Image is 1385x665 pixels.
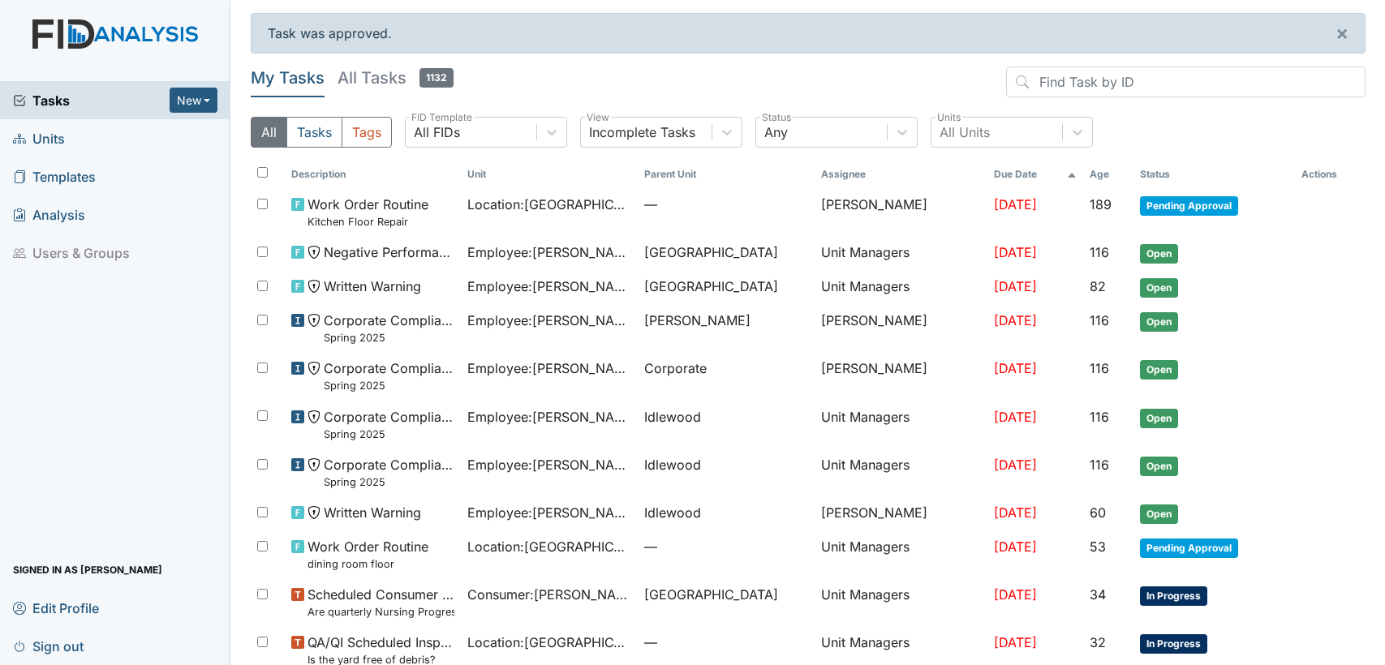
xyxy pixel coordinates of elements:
[1140,504,1178,524] span: Open
[13,633,84,659] span: Sign out
[764,122,788,142] div: Any
[644,537,808,556] span: —
[994,196,1037,212] span: [DATE]
[815,236,987,270] td: Unit Managers
[1090,586,1106,603] span: 34
[644,455,701,474] span: Idlewood
[13,595,99,620] span: Edit Profile
[1140,244,1178,264] span: Open
[414,122,460,142] div: All FIDs
[467,503,631,522] span: Employee : [PERSON_NAME]
[257,167,268,178] input: Toggle All Rows Selected
[308,556,428,572] small: dining room floor
[1140,312,1178,332] span: Open
[994,586,1037,603] span: [DATE]
[13,91,170,110] a: Tasks
[324,503,421,522] span: Written Warning
[342,117,392,148] button: Tags
[1090,278,1106,294] span: 82
[324,277,421,296] span: Written Warning
[1090,634,1106,650] span: 32
[1140,457,1178,476] span: Open
[1140,360,1178,380] span: Open
[1319,14,1365,53] button: ×
[815,448,987,496] td: Unit Managers
[467,585,631,604] span: Consumer : [PERSON_NAME]
[638,161,815,188] th: Toggle SortBy
[1090,409,1109,425] span: 116
[1140,634,1207,654] span: In Progress
[338,66,454,89] h5: All Tasks
[815,304,987,352] td: [PERSON_NAME]
[13,557,162,582] span: Signed in as [PERSON_NAME]
[1133,161,1295,188] th: Toggle SortBy
[1090,538,1106,555] span: 53
[324,378,455,393] small: Spring 2025
[1140,196,1238,216] span: Pending Approval
[1090,457,1109,473] span: 116
[644,585,778,604] span: [GEOGRAPHIC_DATA]
[251,13,1366,54] div: Task was approved.
[994,504,1037,521] span: [DATE]
[324,330,455,345] small: Spring 2025
[467,455,631,474] span: Employee : [PERSON_NAME], Janical
[994,278,1037,294] span: [DATE]
[13,126,65,151] span: Units
[815,530,987,578] td: Unit Managers
[251,66,325,89] h5: My Tasks
[644,195,808,214] span: —
[13,164,96,189] span: Templates
[467,537,631,556] span: Location : [GEOGRAPHIC_DATA]
[815,578,987,626] td: Unit Managers
[815,352,987,400] td: [PERSON_NAME]
[1083,161,1133,188] th: Toggle SortBy
[308,585,455,620] span: Scheduled Consumer Chart Review Are quarterly Nursing Progress Notes/Visual Assessments completed...
[286,117,342,148] button: Tasks
[1295,161,1366,188] th: Actions
[308,214,428,230] small: Kitchen Floor Repair
[994,312,1037,328] span: [DATE]
[1336,21,1348,45] span: ×
[1090,504,1106,521] span: 60
[170,88,218,113] button: New
[13,202,85,227] span: Analysis
[994,244,1037,260] span: [DATE]
[644,358,707,378] span: Corporate
[589,122,695,142] div: Incomplete Tasks
[324,474,455,490] small: Spring 2025
[251,117,392,148] div: Type filter
[324,242,455,262] span: Negative Performance Review
[251,117,287,148] button: All
[644,503,701,522] span: Idlewood
[324,358,455,393] span: Corporate Compliance Spring 2025
[994,634,1037,650] span: [DATE]
[324,455,455,490] span: Corporate Compliance Spring 2025
[467,311,631,330] span: Employee : [PERSON_NAME]
[324,427,455,442] small: Spring 2025
[1140,409,1178,428] span: Open
[644,242,778,262] span: [GEOGRAPHIC_DATA]
[1090,196,1112,212] span: 189
[1090,360,1109,376] span: 116
[324,407,455,442] span: Corporate Compliance Spring 2025
[994,538,1037,555] span: [DATE]
[308,537,428,572] span: Work Order Routine dining room floor
[467,407,631,427] span: Employee : [PERSON_NAME]
[815,496,987,530] td: [PERSON_NAME]
[987,161,1083,188] th: Toggle SortBy
[644,277,778,296] span: [GEOGRAPHIC_DATA]
[308,604,455,620] small: Are quarterly Nursing Progress Notes/Visual Assessments completed by the end of the month followi...
[994,409,1037,425] span: [DATE]
[285,161,462,188] th: Toggle SortBy
[467,195,631,214] span: Location : [GEOGRAPHIC_DATA]
[644,311,751,330] span: [PERSON_NAME]
[467,242,631,262] span: Employee : [PERSON_NAME]
[644,407,701,427] span: Idlewood
[324,311,455,345] span: Corporate Compliance Spring 2025
[467,277,631,296] span: Employee : [PERSON_NAME]
[461,161,638,188] th: Toggle SortBy
[467,358,631,378] span: Employee : [PERSON_NAME]
[815,401,987,448] td: Unit Managers
[1090,244,1109,260] span: 116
